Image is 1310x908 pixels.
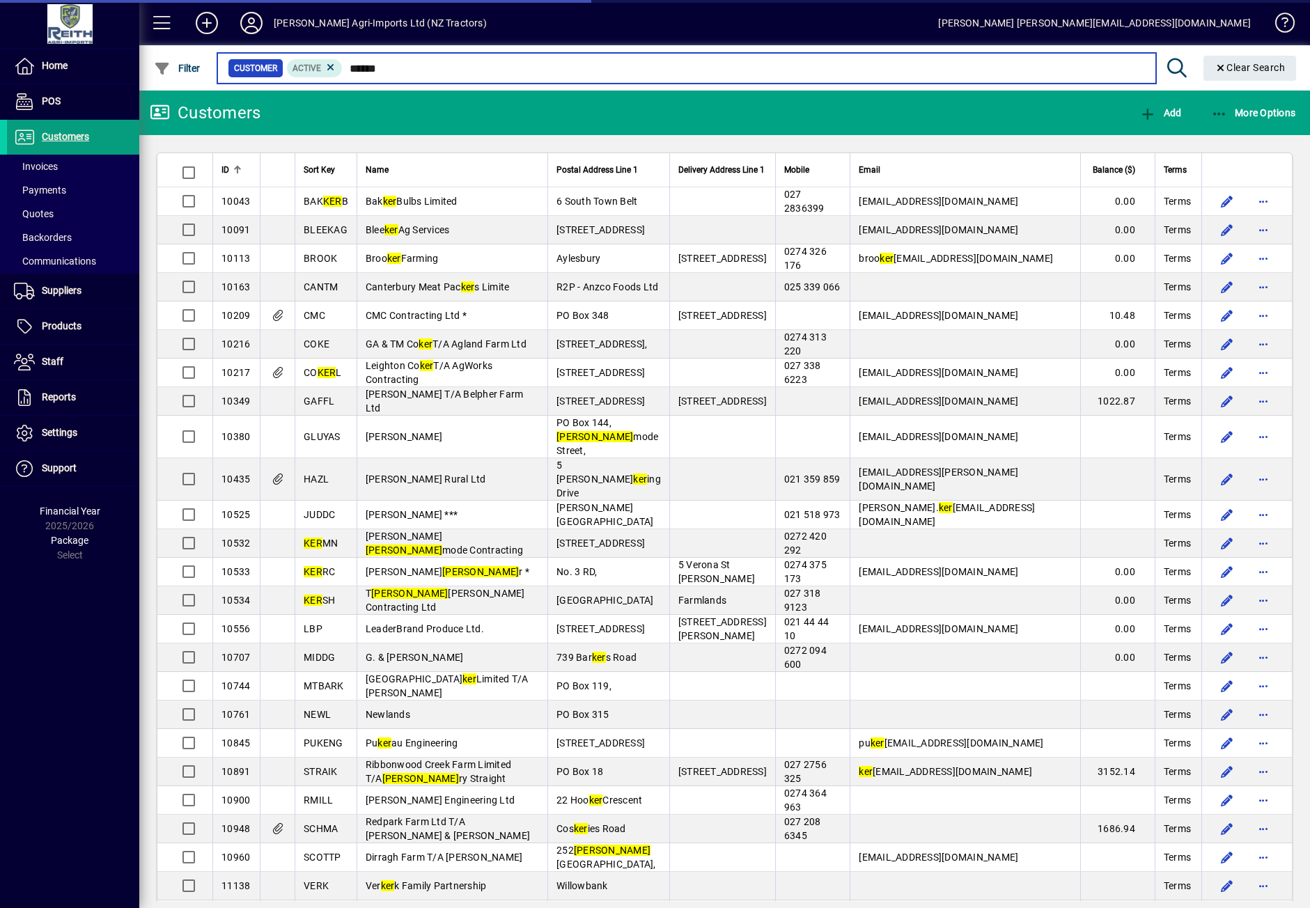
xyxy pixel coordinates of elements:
[1080,359,1155,387] td: 0.00
[1265,3,1293,48] a: Knowledge Base
[784,616,829,641] span: 021 44 44 10
[784,588,821,613] span: 027 318 9123
[1164,366,1191,379] span: Terms
[221,709,250,720] span: 10761
[420,360,434,371] em: ker
[784,788,827,813] span: 0274 364 963
[556,623,645,634] span: [STREET_ADDRESS]
[221,431,250,442] span: 10380
[1216,390,1238,412] button: Edit
[784,509,841,520] span: 021 518 973
[1252,875,1274,897] button: More options
[221,162,229,178] span: ID
[1216,703,1238,726] button: Edit
[1164,308,1191,322] span: Terms
[366,473,486,485] span: [PERSON_NAME] Rural Ltd
[221,473,250,485] span: 10435
[1164,593,1191,607] span: Terms
[1208,100,1300,125] button: More Options
[1080,330,1155,359] td: 0.00
[461,281,475,292] em: ker
[1252,304,1274,327] button: More options
[221,652,250,663] span: 10707
[1252,276,1274,298] button: More options
[859,766,1032,777] span: [EMAIL_ADDRESS][DOMAIN_NAME]
[1164,622,1191,636] span: Terms
[1252,675,1274,697] button: More options
[304,709,331,720] span: NEWL
[1216,789,1238,811] button: Edit
[221,823,250,834] span: 10948
[784,246,827,271] span: 0274 326 176
[366,652,464,663] span: G. & [PERSON_NAME]
[366,759,511,784] span: Ribbonwood Creek Farm Limited T/A ry Straight
[880,253,894,264] em: ker
[304,538,322,549] em: KER
[221,852,250,863] span: 10960
[556,431,633,442] em: [PERSON_NAME]
[1252,390,1274,412] button: More options
[1252,361,1274,384] button: More options
[1216,361,1238,384] button: Edit
[784,162,809,178] span: Mobile
[7,178,139,202] a: Payments
[304,538,338,549] span: MN
[1164,565,1191,579] span: Terms
[1164,536,1191,550] span: Terms
[556,253,600,264] span: Aylesbury
[1136,100,1185,125] button: Add
[304,310,325,321] span: CMC
[366,253,439,264] span: Broo Farming
[42,391,76,402] span: Reports
[1216,760,1238,783] button: Edit
[7,84,139,119] a: POS
[1215,62,1286,73] span: Clear Search
[229,10,274,36] button: Profile
[221,623,250,634] span: 10556
[1216,618,1238,640] button: Edit
[1216,675,1238,697] button: Edit
[1216,190,1238,212] button: Edit
[633,473,647,485] em: ker
[366,673,529,698] span: [GEOGRAPHIC_DATA] Limited T/A [PERSON_NAME]
[1216,304,1238,327] button: Edit
[1164,793,1191,807] span: Terms
[556,845,656,870] span: 252 [GEOGRAPHIC_DATA],
[304,162,335,178] span: Sort Key
[1216,532,1238,554] button: Edit
[366,509,458,520] span: [PERSON_NAME] ***
[1164,650,1191,664] span: Terms
[42,60,68,71] span: Home
[185,10,229,36] button: Add
[1252,618,1274,640] button: More options
[1216,646,1238,668] button: Edit
[784,559,827,584] span: 0274 375 173
[366,310,467,321] span: CMC Contracting Ltd *
[1164,822,1191,836] span: Terms
[784,162,842,178] div: Mobile
[150,56,204,81] button: Filter
[678,253,767,264] span: [STREET_ADDRESS]
[1164,162,1187,178] span: Terms
[784,531,827,556] span: 0272 420 292
[221,162,251,178] div: ID
[274,12,487,34] div: [PERSON_NAME] Agri-Imports Ltd (NZ Tractors)
[221,196,250,207] span: 10043
[1252,468,1274,490] button: More options
[1080,302,1155,330] td: 10.48
[1216,875,1238,897] button: Edit
[859,224,1018,235] span: [EMAIL_ADDRESS][DOMAIN_NAME]
[1216,817,1238,840] button: Edit
[287,59,343,77] mat-chip: Activation Status: Active
[784,189,825,214] span: 027 2836399
[462,673,476,684] em: ker
[1080,558,1155,586] td: 0.00
[304,509,335,520] span: JUDDC
[556,310,609,321] span: PO Box 348
[221,224,250,235] span: 10091
[42,285,81,296] span: Suppliers
[1216,247,1238,269] button: Edit
[859,766,873,777] em: ker
[366,566,529,577] span: [PERSON_NAME] r *
[1216,468,1238,490] button: Edit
